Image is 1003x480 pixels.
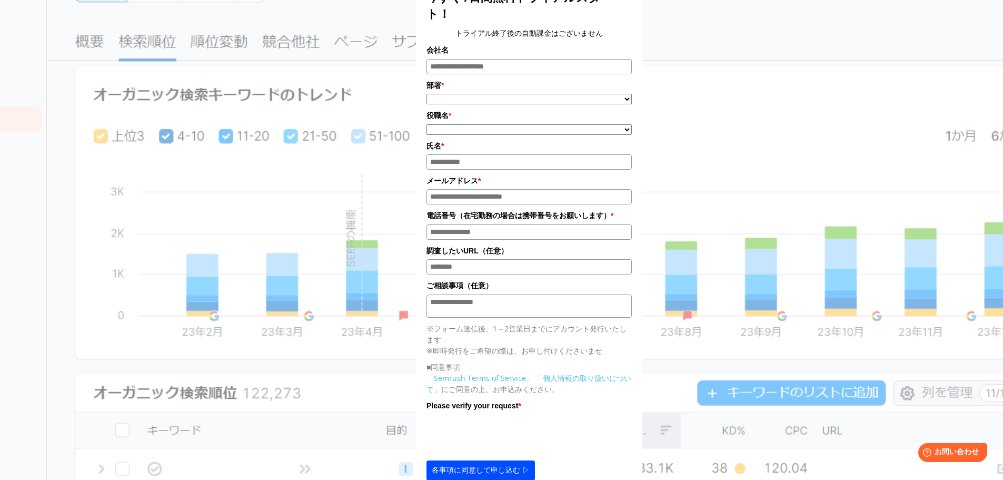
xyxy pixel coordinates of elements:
a: 「個人情報の取り扱いについて」 [426,373,631,394]
label: Please verify your request [426,400,632,412]
p: にご同意の上、お申込みください。 [426,373,632,395]
label: ご相談事項（任意） [426,280,632,291]
a: 「Semrush Terms of Service」 [426,373,533,383]
p: ■同意事項 [426,361,632,373]
iframe: reCAPTCHA [426,414,587,455]
p: ※フォーム送信後、1～2営業日までにアカウント発行いたします ※即時発行をご希望の際は、お申し付けくださいませ [426,323,632,356]
label: 部署 [426,80,632,91]
label: 電話番号（在宅勤務の場合は携帯番号をお願いします） [426,210,632,221]
iframe: Help widget launcher [909,439,991,468]
label: 調査したいURL（任意） [426,245,632,257]
label: 会社名 [426,44,632,56]
label: メールアドレス [426,175,632,187]
label: 氏名 [426,140,632,152]
label: 役職名 [426,110,632,121]
center: トライアル終了後の自動課金はございません [426,27,632,39]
